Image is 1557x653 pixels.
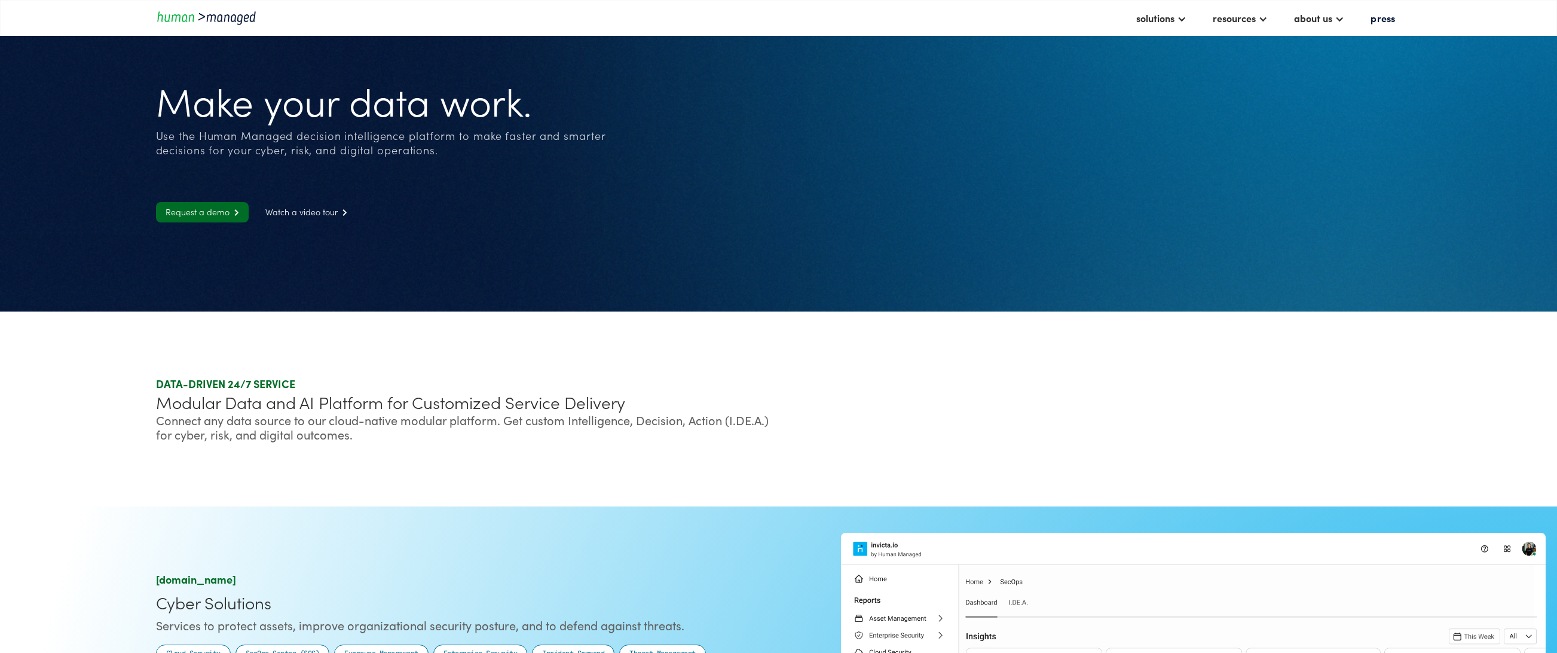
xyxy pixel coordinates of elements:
[156,391,774,413] div: Modular Data and AI Platform for Customized Service Delivery
[1136,11,1174,25] div: solutions
[156,77,619,123] h1: Make your data work.
[156,618,774,632] div: Services to protect assets, improve organizational security posture, and to defend against threats.
[156,413,774,441] div: Connect any data source to our cloud-native modular platform. Get custom Intelligence, Decision, ...
[156,591,774,613] div: Cyber Solutions
[256,202,357,222] a: Watch a video tour
[338,209,347,216] span: 
[156,129,619,157] div: Use the Human Managed decision intelligence platform to make faster and smarter decisions for you...
[230,209,239,216] span: 
[156,377,774,391] div: DATA-DRIVEN 24/7 SERVICE
[156,202,249,222] a: Request a demo
[156,572,774,587] div: [DOMAIN_NAME]
[1365,8,1401,28] a: press
[1294,11,1332,25] div: about us
[1213,11,1256,25] div: resources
